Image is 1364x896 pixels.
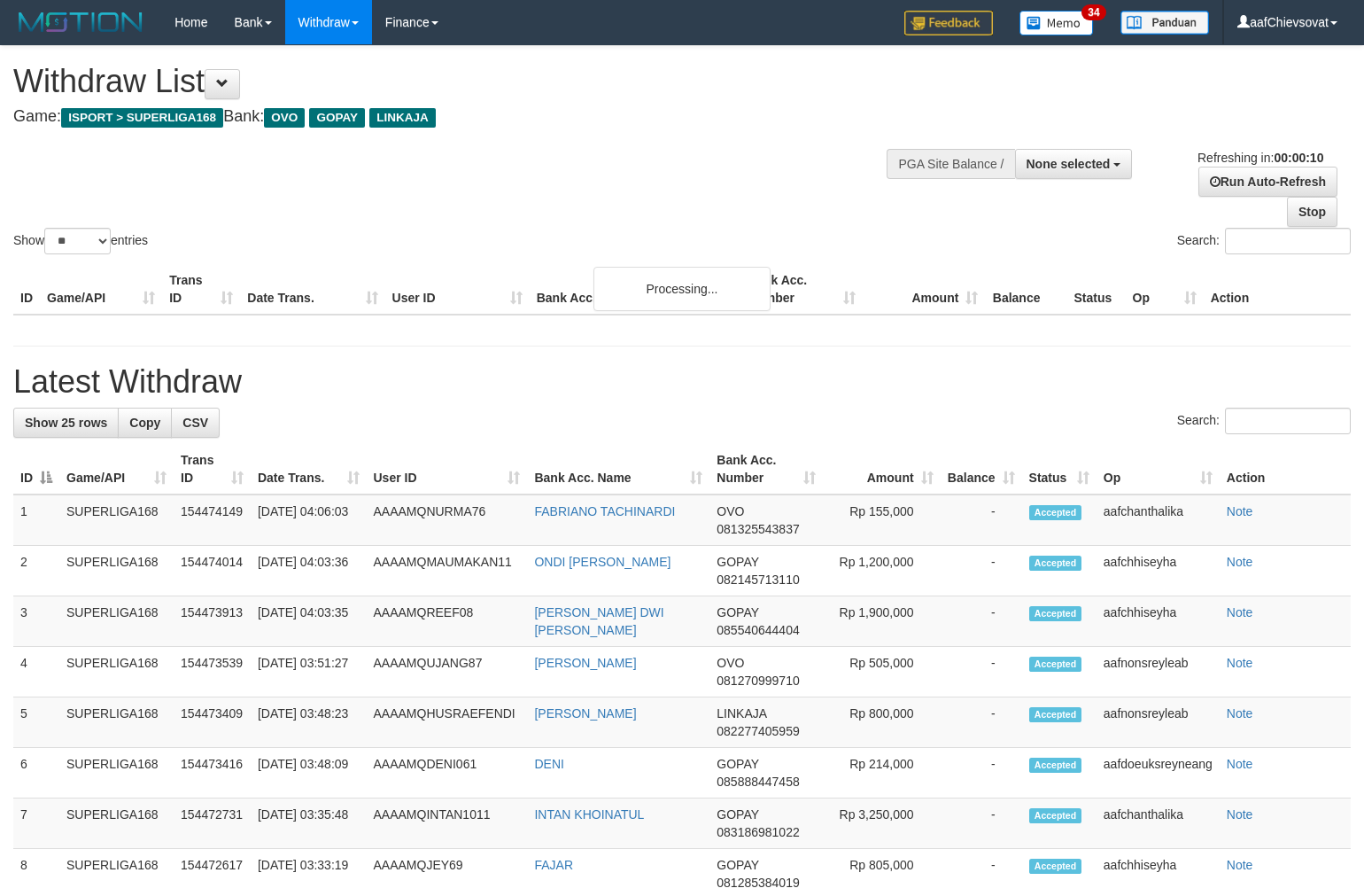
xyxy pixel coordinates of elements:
[1029,556,1082,571] span: Accepted
[59,596,174,647] td: SUPERLIGA168
[534,656,636,670] a: [PERSON_NAME]
[1097,647,1220,697] td: aafnonsreyleab
[717,605,758,619] span: GOPAY
[1126,264,1204,315] th: Op
[717,724,799,738] span: Copy 082277405959 to clipboard
[13,799,59,849] td: 7
[367,647,528,697] td: AAAAMQUJANG87
[823,444,941,495] th: Amount: activate to sort column ascending
[1287,197,1337,227] a: Stop
[13,9,148,35] img: MOTION_logo.png
[717,825,799,839] span: Copy 083186981022 to clipboard
[182,416,208,430] span: CSV
[823,495,941,546] td: Rp 155,000
[534,858,573,872] a: FAJAR
[823,748,941,799] td: Rp 214,000
[44,228,111,254] select: Showentries
[530,264,740,315] th: Bank Acc. Name
[534,555,670,569] a: ONDI [PERSON_NAME]
[1066,264,1125,315] th: Status
[941,697,1022,748] td: -
[40,264,162,315] th: Game/API
[1029,707,1082,722] span: Accepted
[369,108,436,128] span: LINKAJA
[717,573,799,587] span: Copy 082145713110 to clipboard
[1198,167,1337,197] a: Run Auto-Refresh
[1220,444,1351,495] th: Action
[823,546,941,596] td: Rp 1,200,000
[1227,605,1253,619] a: Note
[59,647,174,697] td: SUPERLIGA168
[1274,151,1323,165] strong: 00:00:10
[1227,807,1253,822] a: Note
[162,264,240,315] th: Trans ID
[534,706,636,721] a: [PERSON_NAME]
[13,264,40,315] th: ID
[59,444,174,495] th: Game/API: activate to sort column ascending
[251,647,367,697] td: [DATE] 03:51:27
[367,697,528,748] td: AAAAMQHUSRAEFENDI
[13,108,892,126] h4: Game: Bank:
[367,495,528,546] td: AAAAMQNURMA76
[367,596,528,647] td: AAAAMQREEF08
[13,364,1351,400] h1: Latest Withdraw
[251,546,367,596] td: [DATE] 04:03:36
[13,748,59,799] td: 6
[59,799,174,849] td: SUPERLIGA168
[1120,11,1209,35] img: panduan.png
[717,858,758,872] span: GOPAY
[1029,657,1082,672] span: Accepted
[717,807,758,822] span: GOPAY
[251,697,367,748] td: [DATE] 03:48:23
[941,799,1022,849] td: -
[251,748,367,799] td: [DATE] 03:48:09
[1177,228,1351,254] label: Search:
[823,799,941,849] td: Rp 3,250,000
[1019,11,1094,35] img: Button%20Memo.svg
[717,623,799,637] span: Copy 085540644404 to clipboard
[13,495,59,546] td: 1
[385,264,530,315] th: User ID
[367,748,528,799] td: AAAAMQDENI061
[717,775,799,789] span: Copy 085888447458 to clipboard
[367,799,528,849] td: AAAAMQINTAN1011
[251,799,367,849] td: [DATE] 03:35:48
[171,408,220,438] a: CSV
[941,495,1022,546] td: -
[1227,706,1253,721] a: Note
[1015,149,1133,179] button: None selected
[887,149,1014,179] div: PGA Site Balance /
[717,504,744,518] span: OVO
[240,264,384,315] th: Date Trans.
[174,546,251,596] td: 154474014
[709,444,822,495] th: Bank Acc. Number: activate to sort column ascending
[1227,757,1253,771] a: Note
[1227,504,1253,518] a: Note
[527,444,709,495] th: Bank Acc. Name: activate to sort column ascending
[1227,555,1253,569] a: Note
[1027,157,1111,171] span: None selected
[717,876,799,890] span: Copy 081285384019 to clipboard
[1097,596,1220,647] td: aafchhiseyha
[717,757,758,771] span: GOPAY
[534,807,644,822] a: INTAN KHOINATUL
[59,748,174,799] td: SUPERLIGA168
[941,748,1022,799] td: -
[13,228,148,254] label: Show entries
[1029,808,1082,823] span: Accepted
[367,444,528,495] th: User ID: activate to sort column ascending
[309,108,365,128] span: GOPAY
[717,522,799,536] span: Copy 081325543837 to clipboard
[1225,408,1351,434] input: Search:
[985,264,1066,315] th: Balance
[174,697,251,748] td: 154473409
[1204,264,1351,315] th: Action
[740,264,863,315] th: Bank Acc. Number
[59,495,174,546] td: SUPERLIGA168
[251,444,367,495] th: Date Trans.: activate to sort column ascending
[823,697,941,748] td: Rp 800,000
[1225,228,1351,254] input: Search:
[1029,859,1082,874] span: Accepted
[251,596,367,647] td: [DATE] 04:03:35
[1177,408,1351,434] label: Search:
